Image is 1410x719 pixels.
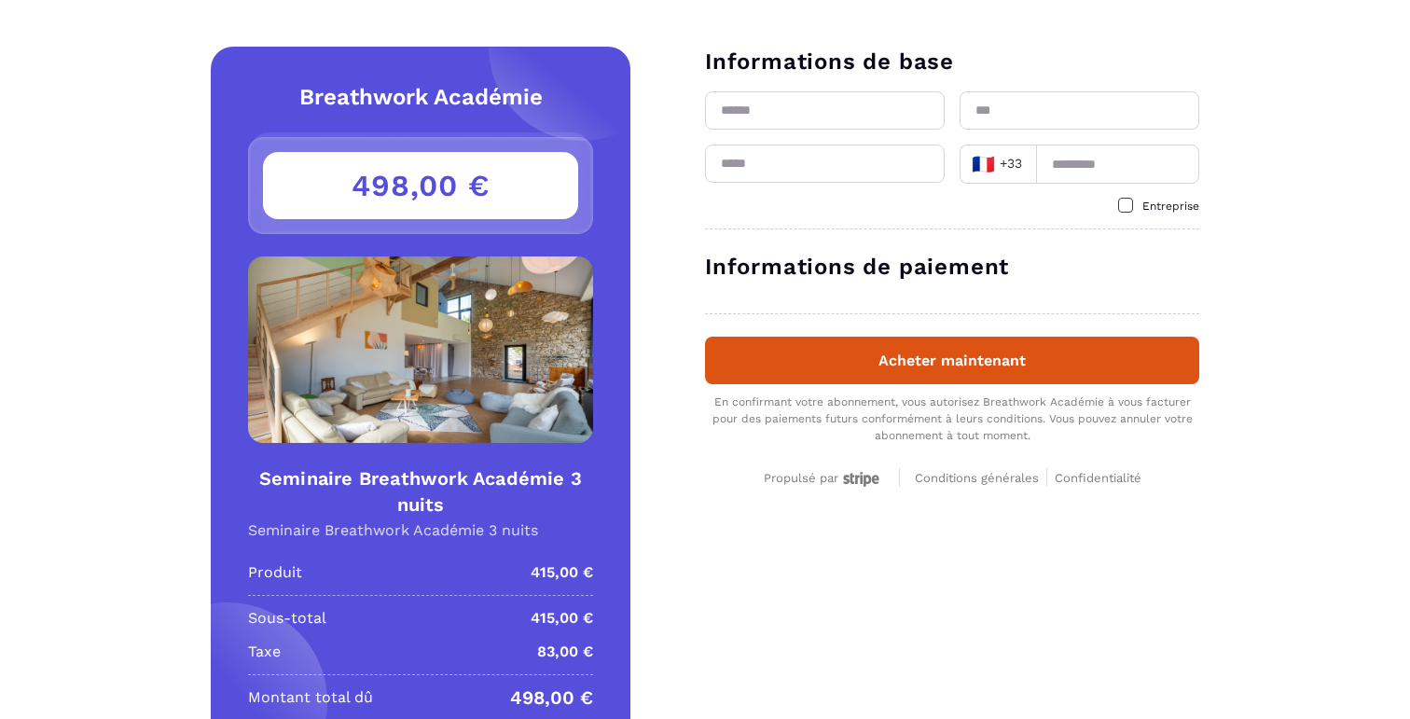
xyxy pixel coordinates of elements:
button: Acheter maintenant [705,337,1199,384]
div: En confirmant votre abonnement, vous autorisez Breathwork Académie à vous facturer pour des paiem... [705,394,1199,444]
a: Propulsé par [764,468,884,486]
h3: 498,00 € [263,152,578,219]
h3: Informations de base [705,47,1199,76]
p: 415,00 € [531,561,593,584]
input: Search for option [1028,150,1030,178]
p: Seminaire Breathwork Académie 3 nuits [248,521,593,539]
h4: Seminaire Breathwork Académie 3 nuits [248,465,593,518]
span: 🇫🇷 [972,151,995,177]
a: Confidentialité [1055,468,1141,486]
h3: Informations de paiement [705,252,1199,282]
p: Produit [248,561,302,584]
img: Product Image [248,256,593,443]
a: Conditions générales [915,468,1047,486]
span: Confidentialité [1055,471,1141,485]
div: Search for option [960,145,1036,184]
p: 83,00 € [537,641,593,663]
div: Propulsé par [764,471,884,487]
span: Conditions générales [915,471,1039,485]
span: Entreprise [1142,200,1199,213]
h2: Breathwork Académie [248,84,593,110]
span: +33 [972,151,1024,177]
p: 498,00 € [510,686,593,709]
p: 415,00 € [531,607,593,629]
